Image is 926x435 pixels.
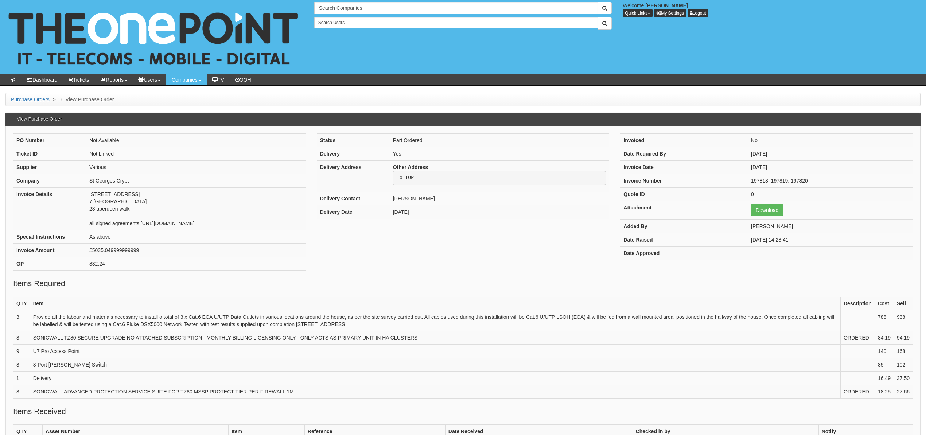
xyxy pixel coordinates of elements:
[13,113,65,125] h3: View Purchase Order
[13,406,66,417] legend: Items Received
[840,297,875,310] th: Description
[13,278,65,289] legend: Items Required
[620,187,748,201] th: Quote ID
[207,74,230,85] a: TV
[875,297,894,310] th: Cost
[875,371,894,385] td: 16.49
[13,358,30,371] td: 3
[317,147,390,160] th: Delivery
[317,205,390,219] th: Delivery Date
[875,310,894,331] td: 788
[390,133,609,147] td: Part Ordered
[748,174,913,187] td: 197818, 197819, 197820
[86,243,306,257] td: £5035.049999999999
[13,147,86,160] th: Ticket ID
[875,358,894,371] td: 85
[654,9,686,17] a: My Settings
[230,74,257,85] a: OOH
[13,187,86,230] th: Invoice Details
[894,344,913,358] td: 168
[86,133,306,147] td: Not Available
[620,133,748,147] th: Invoiced
[13,243,86,257] th: Invoice Amount
[317,160,390,192] th: Delivery Address
[390,147,609,160] td: Yes
[86,160,306,174] td: Various
[30,385,840,398] td: SONICWALL ADVANCED PROTECTION SERVICE SUITE FOR TZ80 MSSP PROTECT TIER PER FIREWALL 1M
[645,3,688,8] b: [PERSON_NAME]
[86,147,306,160] td: Not Linked
[623,9,653,17] button: Quick Links
[840,385,875,398] td: ORDERED
[840,331,875,344] td: ORDERED
[875,331,894,344] td: 84.19
[748,187,913,201] td: 0
[133,74,166,85] a: Users
[13,371,30,385] td: 1
[13,385,30,398] td: 3
[13,230,86,243] th: Special Instructions
[86,257,306,270] td: 832.24
[688,9,708,17] a: Logout
[620,246,748,260] th: Date Approved
[894,331,913,344] td: 94.19
[314,17,598,28] input: Search Users
[894,310,913,331] td: 938
[620,219,748,233] th: Added By
[13,133,86,147] th: PO Number
[393,171,606,185] pre: To TOP
[620,201,748,219] th: Attachment
[894,385,913,398] td: 27.66
[748,160,913,174] td: [DATE]
[620,233,748,246] th: Date Raised
[51,97,58,102] span: >
[748,147,913,160] td: [DATE]
[30,297,840,310] th: Item
[620,160,748,174] th: Invoice Date
[63,74,95,85] a: Tickets
[317,192,390,205] th: Delivery Contact
[13,344,30,358] td: 9
[748,233,913,246] td: [DATE] 14:28:41
[894,371,913,385] td: 37.50
[620,147,748,160] th: Date Required By
[751,204,783,216] a: Download
[748,133,913,147] td: No
[317,133,390,147] th: Status
[59,96,114,103] li: View Purchase Order
[390,192,609,205] td: [PERSON_NAME]
[620,174,748,187] th: Invoice Number
[875,344,894,358] td: 140
[22,74,63,85] a: Dashboard
[94,74,133,85] a: Reports
[166,74,207,85] a: Companies
[86,174,306,187] td: St Georges Crypt
[393,164,428,170] b: Other Address
[11,97,50,102] a: Purchase Orders
[894,297,913,310] th: Sell
[13,297,30,310] th: QTY
[894,358,913,371] td: 102
[86,230,306,243] td: As above
[13,160,86,174] th: Supplier
[617,2,926,17] div: Welcome,
[13,310,30,331] td: 3
[875,385,894,398] td: 18.25
[30,344,840,358] td: U7 Pro Access Point
[30,358,840,371] td: 8-Port [PERSON_NAME] Switch
[30,331,840,344] td: SONICWALL TZ80 SECURE UPGRADE NO ATTACHED SUBSCRIPTION - MONTHLY BILLING LICENSING ONLY - ONLY AC...
[13,257,86,270] th: GP
[314,2,598,14] input: Search Companies
[13,174,86,187] th: Company
[748,219,913,233] td: [PERSON_NAME]
[390,205,609,219] td: [DATE]
[13,331,30,344] td: 3
[86,187,306,230] td: [STREET_ADDRESS] 7 [GEOGRAPHIC_DATA] 28 aberdeen walk all signed agreements [URL][DOMAIN_NAME]
[30,371,840,385] td: Delivery
[30,310,840,331] td: Provide all the labour and materials necessary to install a total of 3 x Cat.6 ECA U/UTP Data Out...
